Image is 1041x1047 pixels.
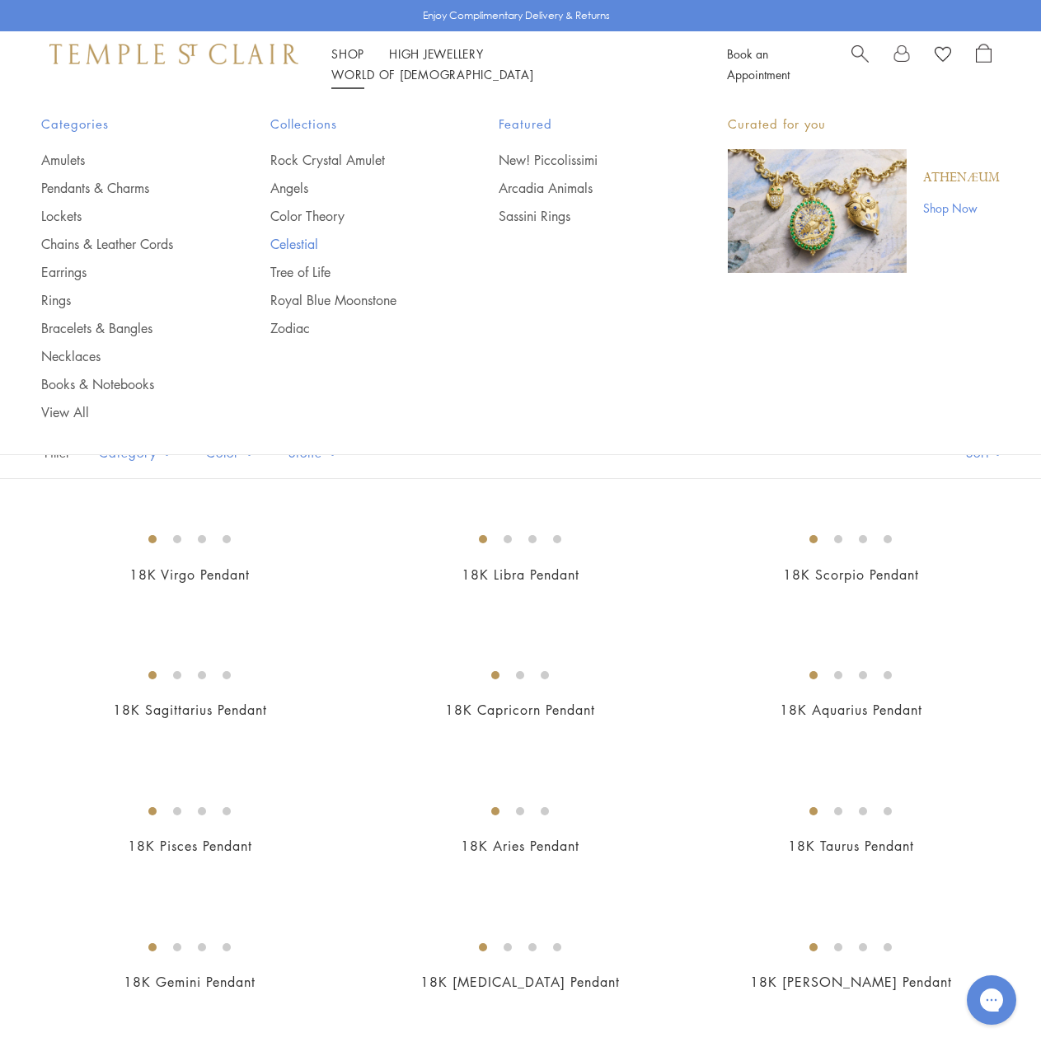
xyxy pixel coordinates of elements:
[270,179,434,197] a: Angels
[270,291,434,309] a: Royal Blue Moonstone
[923,169,1000,187] a: Athenæum
[128,837,252,855] a: 18K Pisces Pendant
[41,151,204,169] a: Amulets
[976,44,992,85] a: Open Shopping Bag
[423,7,610,24] p: Enjoy Complimentary Delivery & Returns
[270,151,434,169] a: Rock Crystal Amulet
[499,114,662,134] span: Featured
[420,973,620,991] a: 18K [MEDICAL_DATA] Pendant
[780,701,922,719] a: 18K Aquarius Pendant
[851,44,869,85] a: Search
[41,179,204,197] a: Pendants & Charms
[270,114,434,134] span: Collections
[41,263,204,281] a: Earrings
[41,114,204,134] span: Categories
[113,701,267,719] a: 18K Sagittarius Pendant
[788,837,914,855] a: 18K Taurus Pendant
[499,207,662,225] a: Sassini Rings
[270,319,434,337] a: Zodiac
[389,45,484,62] a: High JewelleryHigh Jewellery
[41,403,204,421] a: View All
[129,566,250,584] a: 18K Virgo Pendant
[41,207,204,225] a: Lockets
[783,566,919,584] a: 18K Scorpio Pendant
[41,319,204,337] a: Bracelets & Bangles
[270,235,434,253] a: Celestial
[270,207,434,225] a: Color Theory
[445,701,595,719] a: 18K Capricorn Pendant
[959,970,1025,1031] iframe: Gorgias live chat messenger
[727,45,790,82] a: Book an Appointment
[728,114,1000,134] p: Curated for you
[41,347,204,365] a: Necklaces
[49,44,298,63] img: Temple St. Clair
[462,566,579,584] a: 18K Libra Pendant
[923,199,1000,217] a: Shop Now
[270,263,434,281] a: Tree of Life
[41,291,204,309] a: Rings
[331,44,690,85] nav: Main navigation
[499,179,662,197] a: Arcadia Animals
[41,235,204,253] a: Chains & Leather Cords
[935,44,951,68] a: View Wishlist
[331,66,533,82] a: World of [DEMOGRAPHIC_DATA]World of [DEMOGRAPHIC_DATA]
[499,151,662,169] a: New! Piccolissimi
[331,45,364,62] a: ShopShop
[124,973,256,991] a: 18K Gemini Pendant
[461,837,579,855] a: 18K Aries Pendant
[750,973,952,991] a: 18K [PERSON_NAME] Pendant
[41,375,204,393] a: Books & Notebooks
